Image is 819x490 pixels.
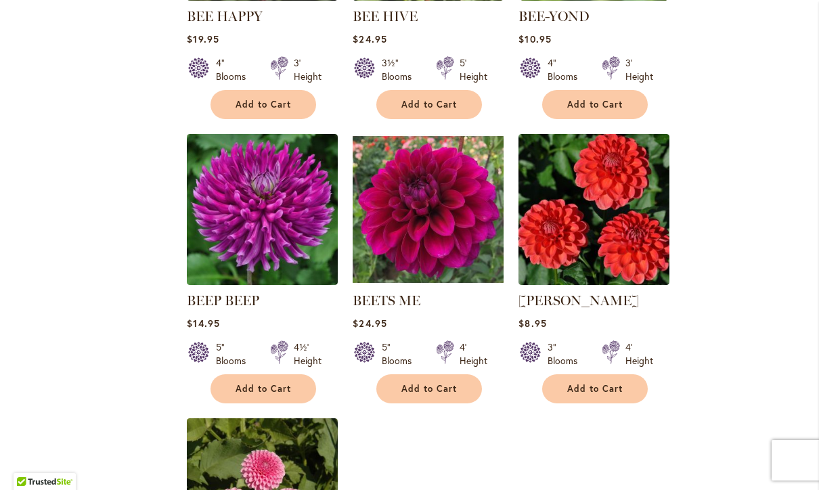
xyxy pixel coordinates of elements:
[187,275,338,288] a: BEEP BEEP
[187,8,263,24] a: BEE HAPPY
[548,56,585,83] div: 4" Blooms
[353,275,504,288] a: BEETS ME
[187,134,338,285] img: BEEP BEEP
[567,99,623,110] span: Add to Cart
[353,292,420,309] a: BEETS ME
[187,32,219,45] span: $19.95
[376,90,482,119] button: Add to Cart
[401,99,457,110] span: Add to Cart
[187,317,219,330] span: $14.95
[211,90,316,119] button: Add to Cart
[625,56,653,83] div: 3' Height
[382,340,420,367] div: 5" Blooms
[401,383,457,395] span: Add to Cart
[542,90,648,119] button: Add to Cart
[382,56,420,83] div: 3½" Blooms
[567,383,623,395] span: Add to Cart
[542,374,648,403] button: Add to Cart
[460,56,487,83] div: 5' Height
[518,134,669,285] img: BENJAMIN MATTHEW
[518,8,590,24] a: BEE-YOND
[187,292,259,309] a: BEEP BEEP
[294,56,322,83] div: 3' Height
[353,8,418,24] a: BEE HIVE
[10,442,48,480] iframe: Launch Accessibility Center
[376,374,482,403] button: Add to Cart
[518,317,546,330] span: $8.95
[518,275,669,288] a: BENJAMIN MATTHEW
[216,56,254,83] div: 4" Blooms
[211,374,316,403] button: Add to Cart
[216,340,254,367] div: 5" Blooms
[625,340,653,367] div: 4' Height
[353,317,386,330] span: $24.95
[294,340,322,367] div: 4½' Height
[236,383,291,395] span: Add to Cart
[518,292,639,309] a: [PERSON_NAME]
[460,340,487,367] div: 4' Height
[353,32,386,45] span: $24.95
[236,99,291,110] span: Add to Cart
[353,134,504,285] img: BEETS ME
[518,32,551,45] span: $10.95
[548,340,585,367] div: 3" Blooms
